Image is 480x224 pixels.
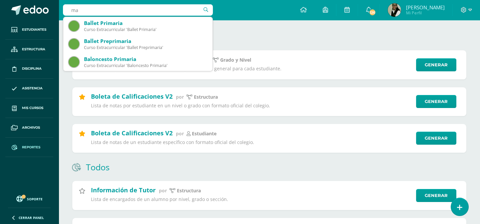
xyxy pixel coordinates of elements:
span: [PERSON_NAME] [406,4,444,11]
span: Mis cursos [22,105,43,111]
p: Lista de notas de un estudiante específico con formato oficial del colegio. [91,139,412,145]
div: Curso Extracurricular 'Ballet Preprimaria' [84,45,207,50]
input: Busca un usuario... [63,4,213,16]
span: Asistencia [22,86,43,91]
p: Grado y Nivel [220,57,251,63]
p: Lista de encargados de un alumno por nivel, grado o sección. [91,196,412,202]
a: Asistencia [5,79,53,98]
h2: Boleta de Calificaciones V2 [91,92,173,100]
span: Archivos [22,125,40,130]
span: por [159,187,167,194]
span: 126 [369,9,376,16]
a: Generar [416,132,456,145]
a: Estructura [5,40,53,59]
h2: Información de Tutor [91,186,156,194]
span: Estructura [22,47,45,52]
a: Reportes [5,138,53,157]
div: Ballet Primaria [84,20,207,27]
div: Curso Extracurricular 'Baloncesto Primaria' [84,63,207,68]
a: Archivos [5,118,53,138]
div: Ballet Preprimaria [84,38,207,45]
a: Estudiantes [5,20,53,40]
h1: Todos [86,161,110,173]
span: por [176,130,184,137]
span: Cerrar panel [19,215,44,220]
span: Estudiantes [22,27,46,32]
div: Baloncesto Primaria [84,56,207,63]
p: Estructura [194,94,218,100]
span: Disciplina [22,66,42,71]
a: Generar [416,58,456,71]
a: Disciplina [5,59,53,79]
span: Mi Perfil [406,10,444,16]
a: Generar [416,189,456,202]
div: Curso Extracurricular 'Ballet Primaria' [84,27,207,32]
p: estructura [177,188,201,194]
span: Reportes [22,145,40,150]
img: 2641568233371aec4da1e5ad82614674.png [388,3,401,17]
p: Detalle de punteos en cada cursos en un grado o nivel general para cada estudiante. [91,66,412,72]
span: Soporte [27,197,43,201]
a: Generar [416,95,456,108]
a: Mis cursos [5,98,53,118]
h2: Boleta de Calificaciones V2 [91,129,173,137]
span: por [176,94,184,100]
p: Lista de notas por estudiante en un nivel o grado con formato oficial del colegio. [91,103,412,109]
p: estudiante [192,131,217,137]
a: Soporte [8,194,51,203]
